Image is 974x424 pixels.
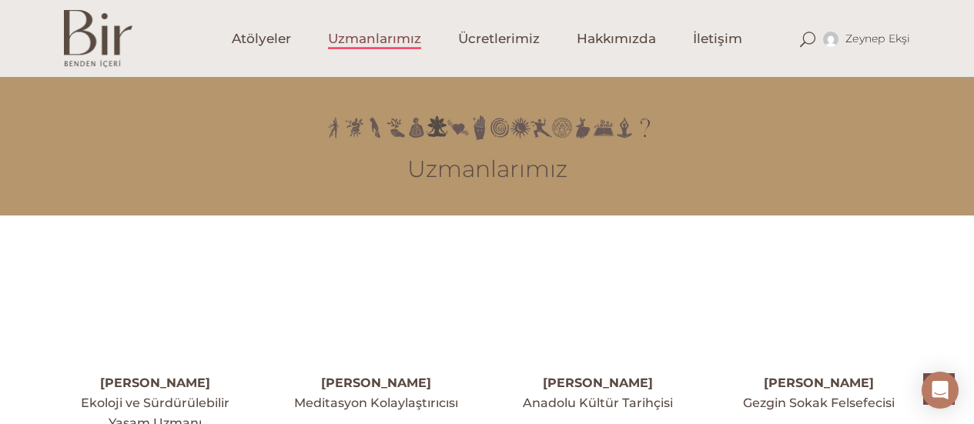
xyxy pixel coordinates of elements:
h3: Uzmanlarımız [64,155,911,183]
span: Hakkımızda [577,30,656,48]
img: svg%3E [544,250,651,358]
span: Anadolu Kültür Tarihçisi [523,396,673,410]
span: Atölyeler [232,30,291,48]
img: svg%3E [323,250,430,358]
a: [PERSON_NAME] [321,376,431,390]
span: Meditasyon Kolaylaştırıcısı [294,396,458,410]
img: svg%3E [765,250,873,358]
img: svg%3E [101,250,209,358]
span: Ücretlerimiz [458,30,540,48]
span: İletişim [693,30,742,48]
span: Zeynep Ekşi [845,32,910,45]
a: [PERSON_NAME] [100,376,210,390]
span: Gezgin Sokak Felsefecisi [743,396,895,410]
a: [PERSON_NAME] [543,376,653,390]
span: Uzmanlarımız [328,30,421,48]
a: [PERSON_NAME] [764,376,874,390]
div: Open Intercom Messenger [922,372,959,409]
